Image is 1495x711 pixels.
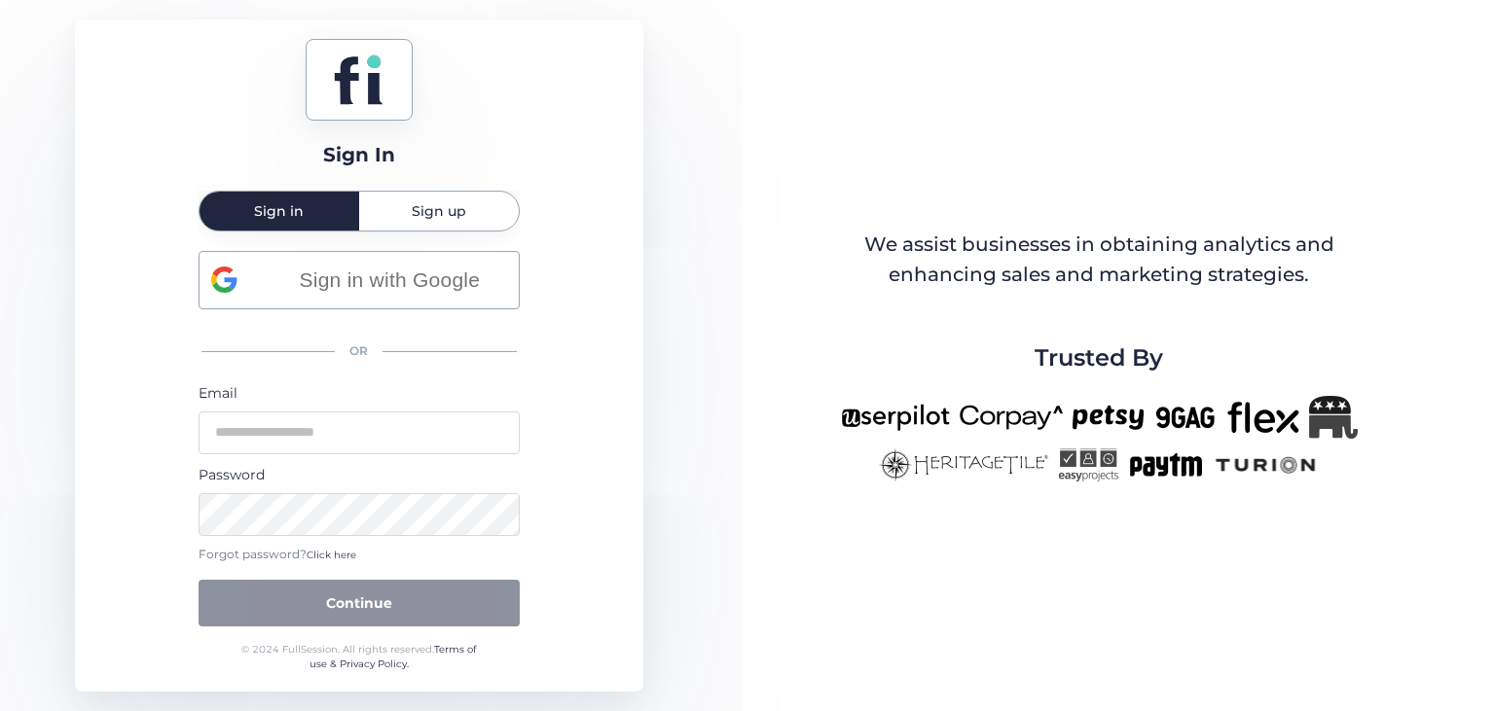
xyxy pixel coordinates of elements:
span: Sign up [412,204,466,218]
button: Continue [199,580,520,626]
img: corpay-new.png [960,396,1063,439]
img: 9gag-new.png [1153,396,1218,439]
img: Republicanlogo-bw.png [1309,396,1358,439]
div: We assist businesses in obtaining analytics and enhancing sales and marketing strategies. [842,230,1356,291]
img: petsy-new.png [1073,396,1144,439]
img: heritagetile-new.png [879,448,1048,481]
img: userpilot-new.png [841,396,950,439]
div: Sign In [323,140,395,170]
img: flex-new.png [1227,396,1299,439]
div: OR [199,331,520,373]
img: paytm-new.png [1128,448,1203,481]
span: Sign in [254,204,304,218]
div: Password [199,464,520,485]
img: easyprojects-new.png [1058,448,1118,481]
span: Sign in with Google [273,264,507,296]
div: © 2024 FullSession. All rights reserved. [233,642,485,672]
span: Trusted By [1035,339,1163,376]
div: Forgot password? [199,546,520,564]
span: Click here [307,549,356,561]
img: turion-new.png [1213,448,1319,481]
div: Email [199,382,520,404]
